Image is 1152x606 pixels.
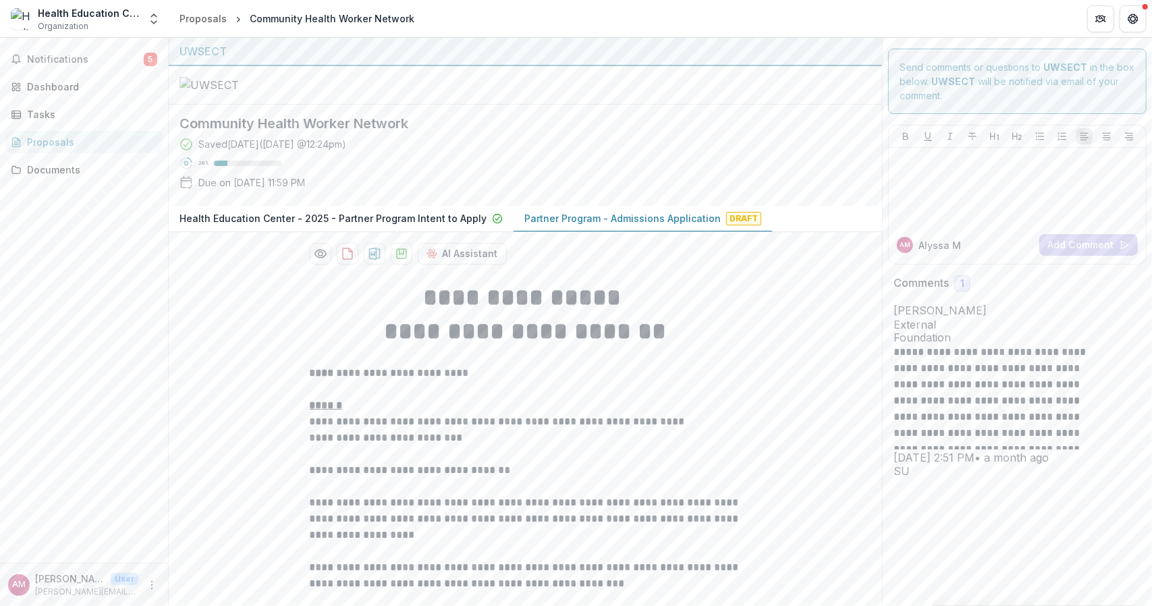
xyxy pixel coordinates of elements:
[918,238,961,252] p: Alyssa M
[180,211,487,225] p: Health Education Center - 2025 - Partner Program Intent to Apply
[35,572,105,586] p: [PERSON_NAME]
[174,9,232,28] a: Proposals
[987,128,1003,144] button: Heading 1
[12,580,26,589] div: Alyssa McClain
[964,128,981,144] button: Strike
[894,449,1141,466] p: [DATE] 2:51 PM • a month ago
[144,53,157,66] span: 5
[894,331,1141,344] span: Foundation
[960,278,964,290] span: 1
[198,159,209,168] p: 20 %
[5,103,163,126] a: Tasks
[38,6,139,20] div: Health Education Center
[1039,234,1138,256] button: Add Comment
[180,115,850,132] h2: Community Health Worker Network
[27,80,152,94] div: Dashboard
[27,135,152,149] div: Proposals
[337,243,358,265] button: download-proposal
[111,573,138,585] p: User
[198,137,346,151] div: Saved [DATE] ( [DATE] @ 12:24pm )
[1076,128,1093,144] button: Align Left
[894,319,1141,331] span: External
[180,77,314,93] img: UWSECT
[894,302,1141,319] p: [PERSON_NAME]
[1043,61,1087,73] strong: UWSECT
[5,159,163,181] a: Documents
[900,242,910,248] div: Alyssa McClain
[418,243,507,265] button: AI Assistant
[198,175,305,190] p: Due on [DATE] 11:59 PM
[894,466,1141,476] div: Scott Umbel
[894,277,949,290] h2: Comments
[1087,5,1114,32] button: Partners
[726,212,761,225] span: Draft
[180,11,227,26] div: Proposals
[1121,128,1137,144] button: Align Right
[11,8,32,30] img: Health Education Center
[5,131,163,153] a: Proposals
[1032,128,1048,144] button: Bullet List
[174,9,420,28] nav: breadcrumb
[27,54,144,65] span: Notifications
[144,577,160,593] button: More
[524,211,721,225] p: Partner Program - Admissions Application
[1054,128,1070,144] button: Ordered List
[364,243,385,265] button: download-proposal
[38,20,88,32] span: Organization
[920,128,936,144] button: Underline
[5,76,163,98] a: Dashboard
[144,5,163,32] button: Open entity switcher
[931,76,975,87] strong: UWSECT
[1120,5,1147,32] button: Get Help
[250,11,414,26] div: Community Health Worker Network
[310,243,331,265] button: Preview db8afa19-b998-47e0-a14a-9ccd44f89fd0-1.pdf
[27,107,152,121] div: Tasks
[5,49,163,70] button: Notifications5
[27,163,152,177] div: Documents
[888,49,1147,114] div: Send comments or questions to in the box below. will be notified via email of your comment.
[942,128,958,144] button: Italicize
[391,243,412,265] button: download-proposal
[180,43,871,59] div: UWSECT
[898,128,914,144] button: Bold
[35,586,138,598] p: [PERSON_NAME][EMAIL_ADDRESS][DOMAIN_NAME]
[1009,128,1025,144] button: Heading 2
[1099,128,1115,144] button: Align Center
